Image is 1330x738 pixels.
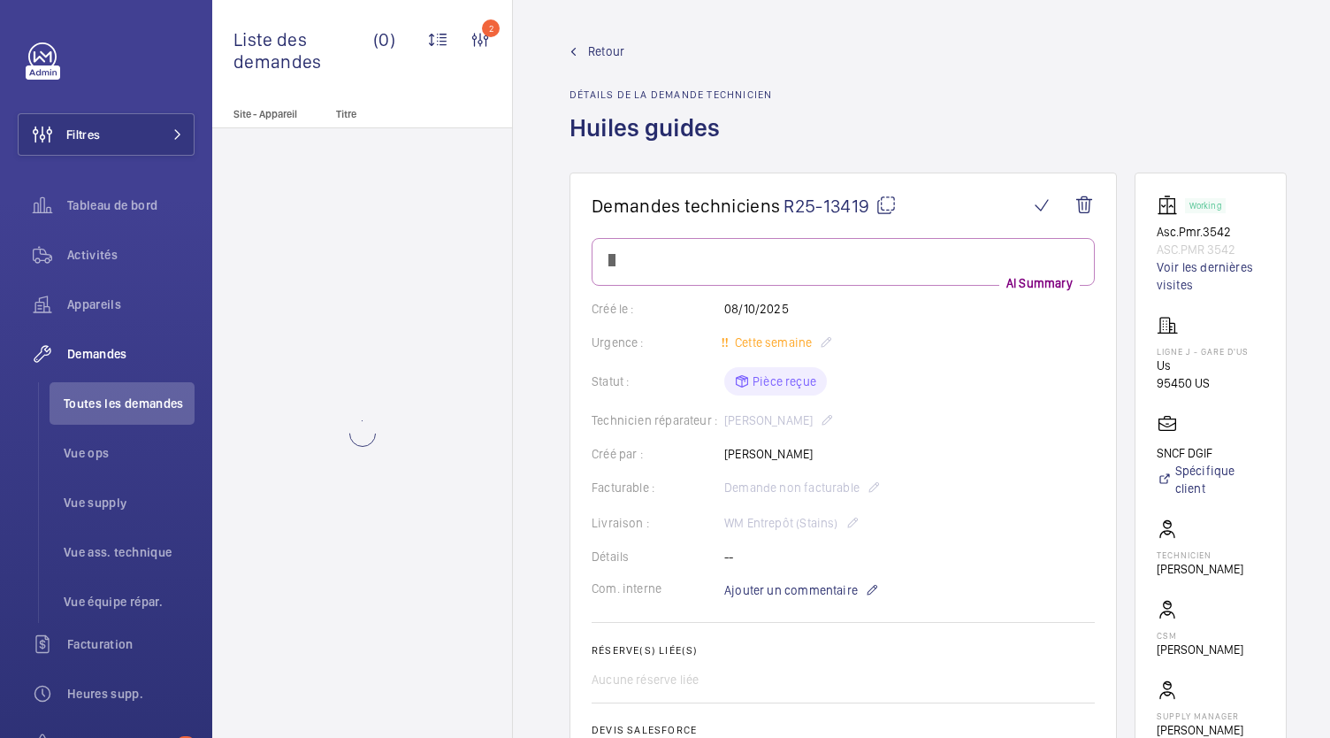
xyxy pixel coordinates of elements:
a: Voir les dernières visites [1157,258,1265,294]
p: LIGNE J - GARE D'US [1157,346,1249,357]
span: Vue équipe répar. [64,593,195,611]
span: Vue ass. technique [64,543,195,561]
span: Toutes les demandes [64,395,195,412]
h1: Huiles guides [569,111,772,173]
span: Vue ops [64,444,195,462]
img: elevator.svg [1157,195,1185,216]
span: Liste des demandes [233,28,373,73]
p: Asc.Pmr.3542 [1157,223,1265,241]
p: Us [1157,357,1249,374]
h2: Réserve(s) liée(s) [592,644,1095,657]
p: [PERSON_NAME] [1157,641,1243,658]
span: Tableau de bord [67,196,195,214]
span: Demandes [67,345,195,363]
span: Ajouter un commentaire [724,581,858,599]
span: Vue supply [64,494,195,511]
p: AI Summary [999,274,1080,292]
span: Demandes techniciens [592,195,780,217]
span: Filtres [66,126,100,143]
span: Activités [67,246,195,264]
p: Working [1189,203,1221,209]
button: Filtres [18,113,195,156]
p: [PERSON_NAME] [1157,560,1243,578]
span: R25-13419 [783,195,897,217]
h2: Détails de la demande technicien [569,88,772,101]
span: Facturation [67,635,195,653]
span: Retour [588,42,624,60]
p: Titre [336,108,453,120]
span: Appareils [67,296,195,313]
p: Supply manager [1157,711,1265,721]
p: Technicien [1157,550,1243,560]
p: SNCF DGIF [1157,444,1265,462]
span: Heures supp. [67,685,195,703]
a: Spécifique client [1157,462,1265,497]
p: 95450 US [1157,374,1249,392]
p: ASC.PMR 3542 [1157,241,1265,258]
p: CSM [1157,630,1243,641]
h2: Devis Salesforce [592,724,1095,736]
p: Site - Appareil [212,108,329,120]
